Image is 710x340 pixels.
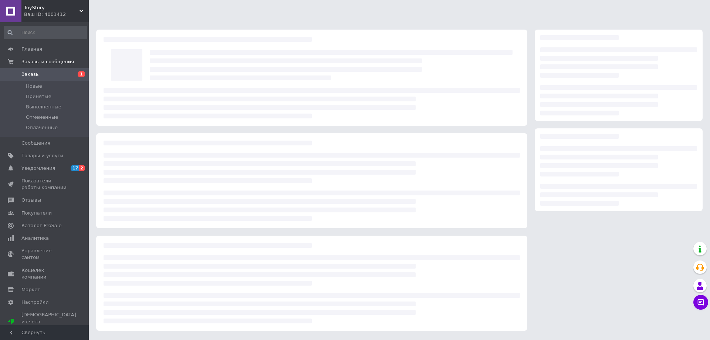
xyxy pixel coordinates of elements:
div: Ваш ID: 4001412 [24,11,89,18]
span: 17 [71,165,79,171]
span: Заказы [21,71,40,78]
span: 1 [78,71,85,77]
span: Отзывы [21,197,41,203]
span: Отмененные [26,114,58,121]
span: Покупатели [21,210,52,216]
span: Кошелек компании [21,267,68,280]
span: Принятые [26,93,51,100]
span: Управление сайтом [21,248,68,261]
span: Уведомления [21,165,55,172]
span: 2 [79,165,85,171]
span: Главная [21,46,42,53]
span: Аналитика [21,235,49,242]
span: Заказы и сообщения [21,58,74,65]
span: ToyStory [24,4,80,11]
span: Настройки [21,299,48,306]
span: [DEMOGRAPHIC_DATA] и счета [21,312,76,332]
span: Показатели работы компании [21,178,68,191]
input: Поиск [4,26,87,39]
span: Сообщения [21,140,50,147]
span: Маркет [21,286,40,293]
span: Товары и услуги [21,152,63,159]
span: Новые [26,83,42,90]
span: Каталог ProSale [21,222,61,229]
span: Оплаченные [26,124,58,131]
button: Чат с покупателем [693,295,708,310]
span: Выполненные [26,104,61,110]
